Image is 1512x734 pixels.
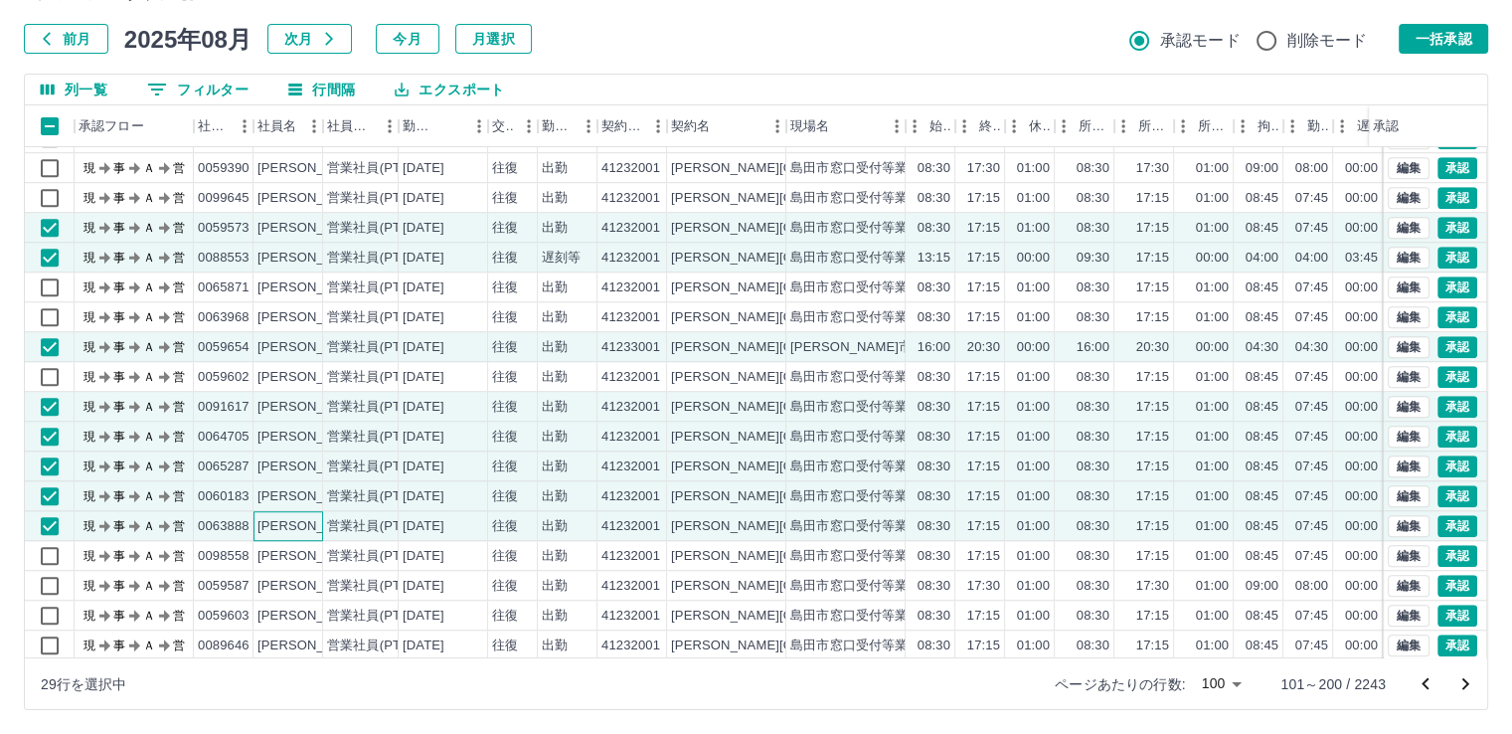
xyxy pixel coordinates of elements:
[1345,249,1378,268] div: 03:45
[1345,338,1378,357] div: 00:00
[173,400,185,414] text: 営
[1345,278,1378,297] div: 00:00
[1388,485,1429,507] button: 編集
[790,338,1094,357] div: [PERSON_NAME]市自動車等運転管理業務包括業務
[1295,278,1328,297] div: 07:45
[327,308,431,327] div: 営業社員(PT契約)
[198,219,250,238] div: 0059573
[84,340,95,354] text: 現
[173,370,185,384] text: 営
[173,310,185,324] text: 営
[1017,368,1050,387] div: 01:00
[173,221,185,235] text: 営
[257,338,366,357] div: [PERSON_NAME]
[1005,105,1055,147] div: 休憩
[967,278,1000,297] div: 17:15
[1246,398,1278,417] div: 08:45
[542,159,568,178] div: 出勤
[1437,306,1477,328] button: 承認
[574,111,603,141] button: メニュー
[492,189,518,208] div: 往復
[1017,398,1050,417] div: 01:00
[1388,306,1429,328] button: 編集
[24,24,108,54] button: 前月
[1437,217,1477,239] button: 承認
[1388,366,1429,388] button: 編集
[198,249,250,268] div: 0088553
[1345,368,1378,387] div: 00:00
[601,368,660,387] div: 41232001
[84,161,95,175] text: 現
[1136,189,1169,208] div: 17:15
[267,24,352,54] button: 次月
[173,191,185,205] text: 営
[84,280,95,294] text: 現
[1307,105,1329,147] div: 勤務
[1345,159,1378,178] div: 00:00
[790,278,973,297] div: 島田市窓口受付等業務包括業務
[1388,336,1429,358] button: 編集
[1345,308,1378,327] div: 00:00
[1017,308,1050,327] div: 01:00
[1388,426,1429,448] button: 編集
[403,159,444,178] div: [DATE]
[173,161,185,175] text: 営
[1283,105,1333,147] div: 勤務
[671,368,917,387] div: [PERSON_NAME][GEOGRAPHIC_DATA]
[1246,159,1278,178] div: 09:00
[1136,249,1169,268] div: 17:15
[376,24,439,54] button: 今月
[882,111,912,141] button: メニュー
[1246,308,1278,327] div: 08:45
[492,278,518,297] div: 往復
[1196,368,1229,387] div: 01:00
[1388,456,1429,477] button: 編集
[173,340,185,354] text: 営
[671,219,917,238] div: [PERSON_NAME][GEOGRAPHIC_DATA]
[1196,338,1229,357] div: 00:00
[84,370,95,384] text: 現
[198,308,250,327] div: 0063968
[1369,105,1472,147] div: 承認
[113,310,125,324] text: 事
[327,189,431,208] div: 営業社員(PT契約)
[1373,105,1399,147] div: 承認
[257,398,366,417] div: [PERSON_NAME]
[1388,635,1429,656] button: 編集
[542,249,581,268] div: 遅刻等
[671,278,917,297] div: [PERSON_NAME][GEOGRAPHIC_DATA]
[492,308,518,327] div: 往復
[918,159,950,178] div: 08:30
[1388,575,1429,597] button: 編集
[762,111,792,141] button: メニュー
[1174,105,1234,147] div: 所定休憩
[967,338,1000,357] div: 20:30
[257,249,366,268] div: [PERSON_NAME]
[198,398,250,417] div: 0091617
[671,105,710,147] div: 契約名
[542,189,568,208] div: 出勤
[967,249,1000,268] div: 17:15
[257,105,296,147] div: 社員名
[198,368,250,387] div: 0059602
[918,189,950,208] div: 08:30
[1246,338,1278,357] div: 04:30
[403,105,436,147] div: 勤務日
[1194,669,1250,698] div: 100
[1437,396,1477,418] button: 承認
[113,161,125,175] text: 事
[790,159,973,178] div: 島田市窓口受付等業務包括業務
[1196,159,1229,178] div: 01:00
[257,278,366,297] div: [PERSON_NAME]
[1388,247,1429,269] button: 編集
[671,249,917,268] div: [PERSON_NAME][GEOGRAPHIC_DATA]
[173,251,185,265] text: 営
[1437,276,1477,298] button: 承認
[299,111,329,141] button: メニュー
[198,338,250,357] div: 0059654
[1114,105,1174,147] div: 所定終業
[671,189,917,208] div: [PERSON_NAME][GEOGRAPHIC_DATA]
[492,249,518,268] div: 往復
[1345,189,1378,208] div: 00:00
[113,400,125,414] text: 事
